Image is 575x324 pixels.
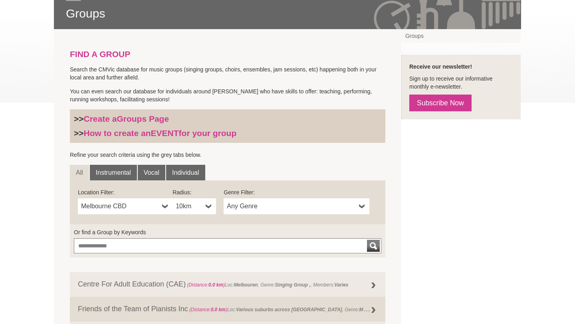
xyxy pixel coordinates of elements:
[81,202,159,211] span: Melbourne CBD
[234,282,258,288] strong: Melbouren
[236,307,342,312] strong: Various suburbs across [GEOGRAPHIC_DATA]
[208,282,223,288] strong: 0.0 km
[151,128,179,138] strong: EVENT
[78,188,172,196] label: Location Filter:
[187,282,225,288] span: (Distance: )
[334,282,348,288] strong: Varies
[74,228,381,236] label: Or find a Group by Keywords
[70,297,385,322] a: Friends of the Team of Pianists Inc (Distance:0.0 km)Loc:Various suburbs across [GEOGRAPHIC_DATA]...
[70,49,130,59] strong: FIND A GROUP
[70,272,385,297] a: Centre For Adult Education (CAE) (Distance:0.0 km)Loc:Melbouren, Genre:Singing Group ,, Members:V...
[176,202,202,211] span: 10km
[74,114,381,124] h3: >>
[224,198,369,214] a: Any Genre
[138,165,165,181] a: Vocal
[84,114,169,123] a: Create aGroups Page
[224,188,369,196] label: Genre Filter:
[78,198,172,214] a: Melbourne CBD
[211,307,226,312] strong: 0.0 km
[172,188,216,196] label: Radius:
[70,151,385,159] p: Refine your search criteria using the grey tabs below.
[90,165,137,181] a: Instrumental
[70,165,89,181] a: All
[275,282,311,288] strong: Singing Group ,
[409,95,472,111] a: Subscribe Now
[172,198,216,214] a: 10km
[409,75,513,91] p: Sign up to receive our informative monthly e-newsletter.
[70,65,385,81] p: Search the CMVic database for music groups (singing groups, choirs, ensembles, jam sessions, etc)...
[359,305,416,313] strong: Music Session (regular) ,
[189,307,227,312] span: (Distance: )
[117,114,169,123] strong: Groups Page
[166,165,205,181] a: Individual
[227,202,356,211] span: Any Genre
[188,305,417,313] span: Loc: , Genre: ,
[84,128,237,138] a: How to create anEVENTfor your group
[186,282,348,288] span: Loc: , Genre: , Members:
[401,29,521,43] a: Groups
[70,87,385,103] p: You can even search our database for individuals around [PERSON_NAME] who have skills to offer: t...
[409,63,472,70] strong: Receive our newsletter!
[66,6,509,21] span: Groups
[74,128,381,138] h3: >>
